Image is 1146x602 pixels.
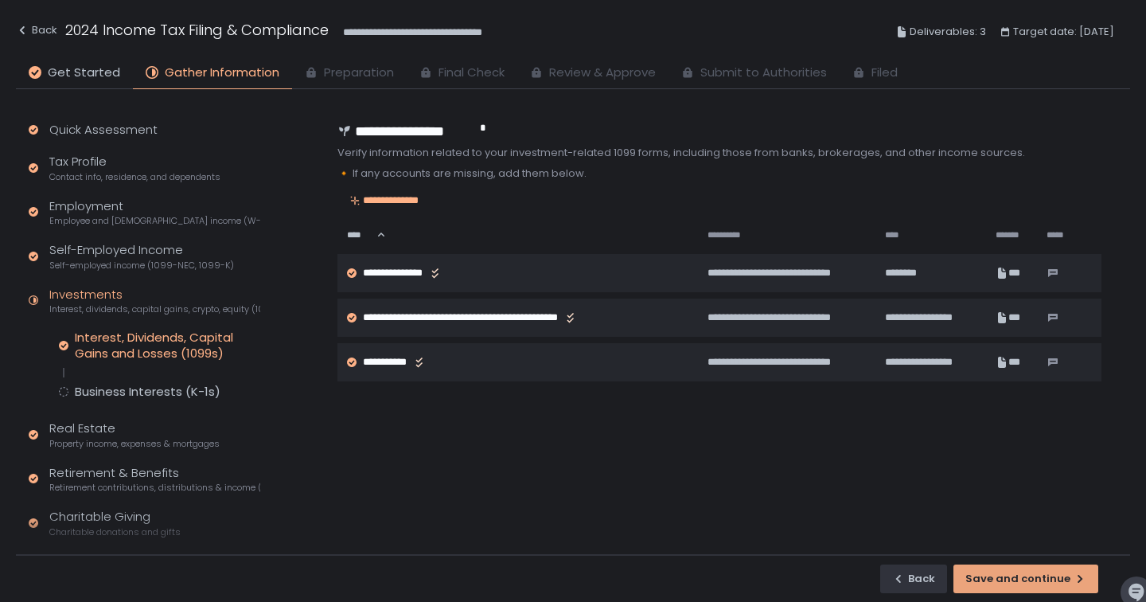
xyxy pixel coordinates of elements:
span: Contact info, residence, and dependents [49,171,220,183]
span: Charitable donations and gifts [49,526,181,538]
span: Filed [871,64,898,82]
div: Interest, Dividends, Capital Gains and Losses (1099s) [75,330,260,362]
span: Preparation [324,64,394,82]
span: Submit to Authorities [700,64,827,82]
span: Self-employed income (1099-NEC, 1099-K) [49,260,234,272]
span: Retirement contributions, distributions & income (1099-R, 5498) [49,482,260,494]
h1: 2024 Income Tax Filing & Compliance [65,19,329,41]
span: Deliverables: 3 [910,22,986,41]
button: Back [16,19,57,45]
div: Charitable Giving [49,508,181,538]
div: Back [16,21,57,40]
span: Interest, dividends, capital gains, crypto, equity (1099s, K-1s) [49,303,260,315]
div: Family & Education [49,553,252,583]
span: Gather Information [165,64,279,82]
div: Investments [49,286,260,316]
div: Quick Assessment [49,121,158,139]
button: Back [880,565,947,593]
span: Review & Approve [549,64,656,82]
span: Final Check [439,64,505,82]
div: Back [892,572,935,586]
div: Real Estate [49,420,220,450]
div: Self-Employed Income [49,241,234,272]
div: Employment [49,197,260,228]
span: Target date: [DATE] [1013,22,1114,41]
div: Tax Profile [49,153,220,183]
div: 🔸 If any accounts are missing, add them below. [337,166,1101,181]
button: Save and continue [953,565,1098,593]
div: Save and continue [965,572,1086,586]
span: Employee and [DEMOGRAPHIC_DATA] income (W-2s) [49,215,260,227]
div: Retirement & Benefits [49,464,260,494]
span: Property income, expenses & mortgages [49,438,220,450]
div: Business Interests (K-1s) [75,384,220,400]
div: Verify information related to your investment-related 1099 forms, including those from banks, bro... [337,146,1101,160]
span: Get Started [48,64,120,82]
